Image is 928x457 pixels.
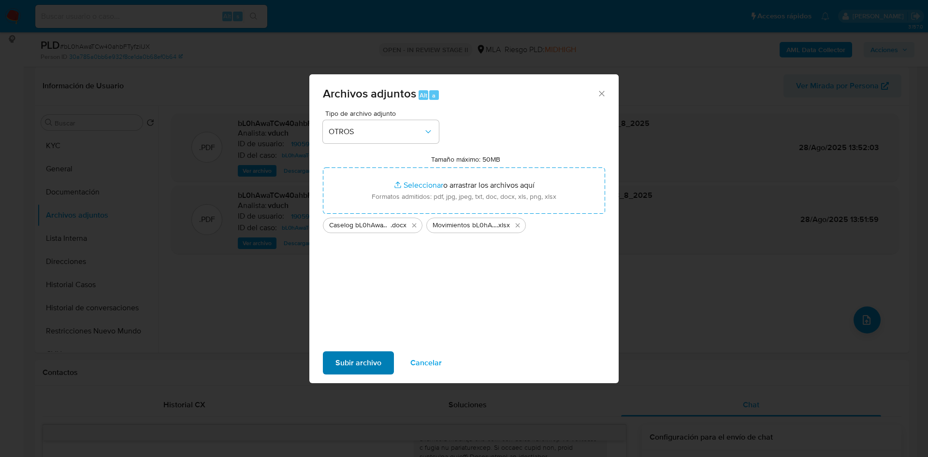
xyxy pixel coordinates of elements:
[335,352,381,374] span: Subir archivo
[329,127,423,137] span: OTROS
[512,220,523,231] button: Eliminar Movimientos bL0hAwaTCw40ahbFTyfzilJX_2025_08_19_08_27_37.xlsx
[410,352,442,374] span: Cancelar
[323,120,439,143] button: OTROS
[323,351,394,374] button: Subir archivo
[323,214,605,233] ul: Archivos seleccionados
[431,155,500,164] label: Tamaño máximo: 50MB
[398,351,454,374] button: Cancelar
[329,221,391,230] span: Caselog bL0hAwaTCw40ahbFTyfzilJX_2025_08_19_08_27_37
[391,221,406,230] span: .docx
[323,85,416,102] span: Archivos adjuntos
[408,220,420,231] button: Eliminar Caselog bL0hAwaTCw40ahbFTyfzilJX_2025_08_19_08_27_37.docx
[420,91,427,100] span: Alt
[497,221,510,230] span: .xlsx
[433,221,497,230] span: Movimientos bL0hAwaTCw40ahbFTyfzilJX_2025_08_19_08_27_37
[597,89,606,97] button: Cerrar
[432,91,435,100] span: a
[325,110,441,117] span: Tipo de archivo adjunto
